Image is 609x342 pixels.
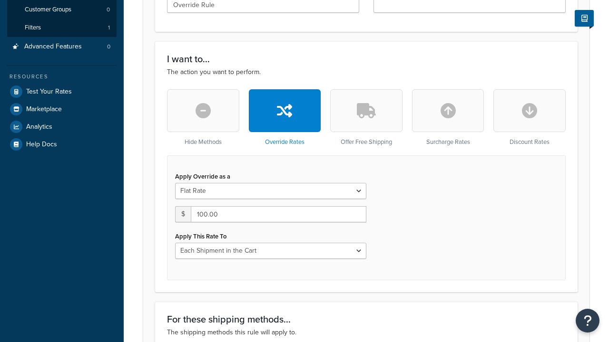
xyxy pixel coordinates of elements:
[7,83,117,100] a: Test Your Rates
[576,309,599,332] button: Open Resource Center
[330,89,403,146] div: Offer Free Shipping
[7,38,117,56] a: Advanced Features0
[25,6,71,14] span: Customer Groups
[26,141,57,149] span: Help Docs
[175,233,226,240] label: Apply This Rate To
[26,123,52,131] span: Analytics
[25,24,41,32] span: Filters
[575,10,594,27] button: Show Help Docs
[175,173,230,180] label: Apply Override as a
[7,19,117,37] li: Filters
[412,89,484,146] div: Surcharge Rates
[7,38,117,56] li: Advanced Features
[167,314,566,324] h3: For these shipping methods...
[167,54,566,64] h3: I want to...
[26,88,72,96] span: Test Your Rates
[7,19,117,37] a: Filters1
[26,105,62,114] span: Marketplace
[7,1,117,19] li: Customer Groups
[107,6,110,14] span: 0
[7,118,117,135] a: Analytics
[7,1,117,19] a: Customer Groups0
[24,43,82,51] span: Advanced Features
[249,89,321,146] div: Override Rates
[167,327,566,338] p: The shipping methods this rule will apply to.
[175,206,191,222] span: $
[7,101,117,118] a: Marketplace
[107,43,110,51] span: 0
[7,136,117,153] a: Help Docs
[108,24,110,32] span: 1
[167,89,239,146] div: Hide Methods
[167,67,566,77] p: The action you want to perform.
[493,89,566,146] div: Discount Rates
[7,73,117,81] div: Resources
